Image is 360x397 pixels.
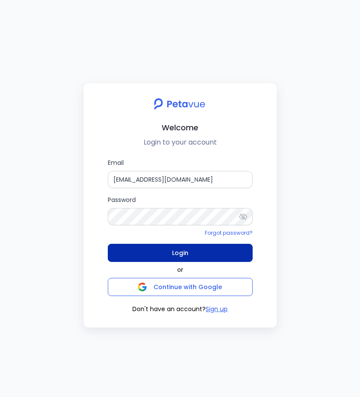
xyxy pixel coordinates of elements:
span: or [177,265,183,274]
span: Login [172,247,188,259]
img: petavue logo [149,94,211,114]
p: Login to your account [91,137,270,148]
span: Continue with Google [153,283,222,291]
input: Email [108,171,253,188]
a: Forgot password? [205,229,253,236]
button: Sign up [206,305,228,314]
button: Continue with Google [108,278,253,296]
input: Password [108,208,253,225]
label: Password [108,195,253,225]
span: Don't have an account? [132,305,206,314]
h2: Welcome [91,121,270,134]
button: Login [108,244,253,262]
label: Email [108,158,253,188]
